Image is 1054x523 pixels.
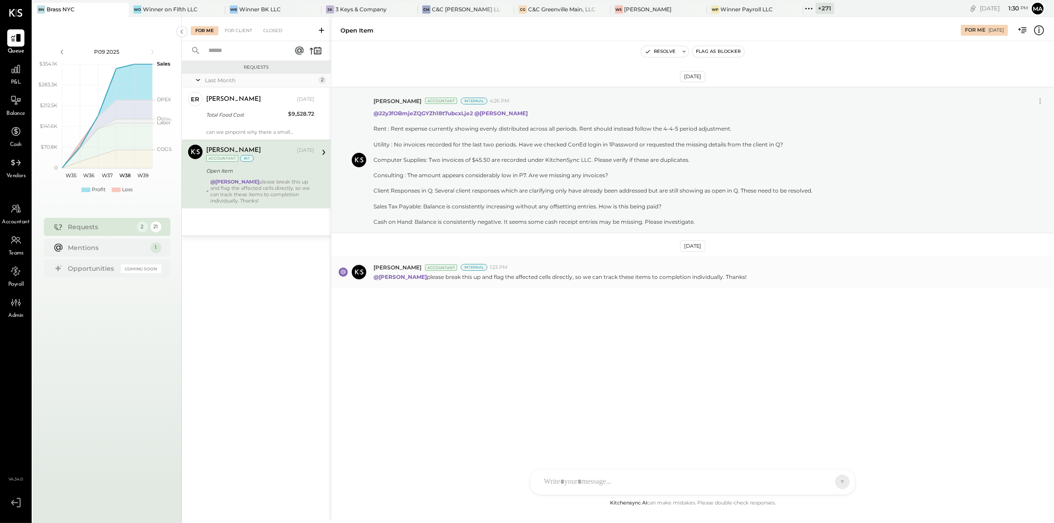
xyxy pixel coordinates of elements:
div: Accountant [425,98,457,104]
span: [PERSON_NAME] [373,97,421,105]
div: CM [422,5,430,14]
div: [DATE] [297,96,314,103]
text: W38 [119,172,131,179]
div: Winner BK LLC [239,5,281,13]
div: + 271 [816,3,834,14]
div: CG [519,5,527,14]
div: [DATE] [980,4,1028,13]
div: WB [230,5,238,14]
span: Cash [10,141,22,149]
a: P&L [0,61,31,87]
div: P09 2025 [69,48,146,56]
text: COGS [157,146,172,152]
a: Teams [0,231,31,258]
div: Loss [122,186,132,193]
strong: @22yJfOBmjeZQGYZh18t7ubcxLje2 [373,110,473,117]
text: $141.6K [40,123,57,129]
div: Profit [92,186,105,193]
a: Payroll [0,263,31,289]
a: Admin [0,294,31,320]
div: 3K [326,5,334,14]
div: Accountant [206,155,238,162]
strong: @[PERSON_NAME] [474,110,528,117]
div: Open Item [206,166,312,175]
div: Coming Soon [121,264,161,273]
button: Resolve [641,46,679,57]
div: 21 [151,221,161,232]
div: er [191,95,200,104]
text: W36 [83,172,95,179]
text: $70.8K [41,144,57,150]
div: Requests [68,222,132,231]
text: W37 [102,172,113,179]
text: $212.5K [40,102,57,108]
span: 1:23 PM [490,264,508,271]
div: Closed [259,26,287,35]
span: Payroll [8,281,24,289]
div: For Client [220,26,257,35]
a: Accountant [0,200,31,226]
a: Vendors [0,154,31,180]
div: Mentions [68,243,146,252]
div: Opportunities [68,264,116,273]
div: Internal [461,98,487,104]
span: Admin [8,312,24,320]
strong: @[PERSON_NAME] [211,179,260,185]
span: Queue [8,47,24,56]
div: WS [615,5,623,14]
div: C&C Greenville Main, LLC [528,5,596,13]
a: Queue [0,29,31,56]
div: please break this up and flag the affected cells directly, so we can track these items to complet... [211,179,314,204]
div: Open Item [340,26,373,35]
div: Last Month [205,76,317,84]
div: 2 [137,221,148,232]
div: int [240,155,254,162]
button: Flag as Blocker [692,46,744,57]
span: [PERSON_NAME] [373,264,421,271]
span: Vendors [6,172,26,180]
div: [PERSON_NAME] [624,5,672,13]
div: Winner Payroll LLC [721,5,773,13]
div: Accountant [425,264,457,271]
strong: @[PERSON_NAME] [373,273,427,280]
div: [DATE] [988,27,1004,33]
text: $283.3K [38,81,57,88]
div: Rent : Rent expense currently showing evenly distributed across all periods. Rent should instead ... [373,125,813,226]
div: [PERSON_NAME] [206,146,261,155]
div: can we pinpoint why there a small difference between food coded purchases amount in KitchenSync a... [206,129,314,135]
div: [PERSON_NAME] [206,95,261,104]
div: Brass NYC [47,5,75,13]
div: For Me [965,27,985,34]
div: Winner on Fifth LLC [143,5,198,13]
div: 3 Keys & Company [336,5,387,13]
div: Wo [133,5,142,14]
div: 2 [319,76,326,84]
div: copy link [969,4,978,13]
div: BN [37,5,45,14]
div: [DATE] [680,71,705,82]
text: Labor [157,119,170,126]
div: 1 [151,242,161,253]
text: W35 [66,172,76,179]
text: Occu... [157,115,172,122]
text: 0 [54,165,57,171]
div: Total Food Cost [206,110,285,119]
div: C&C [PERSON_NAME] LLC [432,5,501,13]
text: Sales [157,61,170,67]
text: $354.1K [39,61,57,67]
div: [DATE] [680,240,705,252]
text: OPEX [157,96,171,103]
span: Teams [9,250,24,258]
span: Balance [6,110,25,118]
button: Ma [1030,1,1045,16]
div: [DATE] [297,147,314,154]
span: Accountant [2,218,30,226]
text: W39 [137,172,149,179]
a: Cash [0,123,31,149]
span: 4:26 PM [490,98,510,105]
div: For Me [191,26,218,35]
div: WP [711,5,719,14]
div: Requests [186,64,326,71]
span: P&L [11,79,21,87]
a: Balance [0,92,31,118]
